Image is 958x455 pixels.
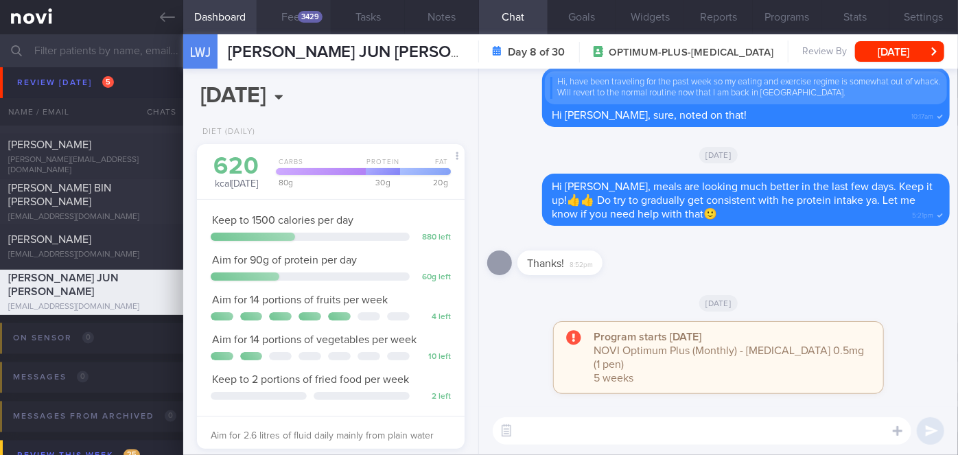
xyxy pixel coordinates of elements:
span: [PERSON_NAME] JUN [PERSON_NAME] [228,44,523,60]
div: 20 g [396,178,451,187]
span: 5:21pm [912,207,933,220]
div: [EMAIL_ADDRESS][DOMAIN_NAME] [8,250,175,261]
span: [DATE] [699,295,738,312]
div: LWJ [180,26,221,79]
span: [DATE] [699,147,738,163]
span: 5 weeks [594,373,633,384]
div: 30 g [362,178,399,187]
div: Messages from Archived [10,408,180,426]
span: [PERSON_NAME] JUN [PERSON_NAME] [8,273,119,298]
span: OPTIMUM-PLUS-[MEDICAL_DATA] [609,46,774,60]
div: Hi, have been traveling for the past week so my eating and exercise regime is somewhat out of wha... [550,77,942,100]
div: kcal [DATE] [211,154,262,191]
span: [PERSON_NAME] [8,139,91,150]
div: On sensor [10,329,97,348]
div: 620 [211,154,262,178]
strong: Day 8 of 30 [509,45,565,59]
span: Keep to 2 portions of fried food per week [212,374,409,385]
span: 10:17am [911,108,933,121]
div: Protein [361,158,401,175]
div: Fat [397,158,451,175]
span: Aim for 14 portions of vegetables per week [212,334,417,345]
div: [PERSON_NAME][EMAIL_ADDRESS][DOMAIN_NAME] [8,155,175,176]
span: Sharon1 [8,99,45,110]
div: 4 left [417,312,451,323]
div: Diet (Daily) [197,127,255,137]
div: Carbs [272,158,365,175]
strong: Program starts [DATE] [594,331,701,342]
div: [EMAIL_ADDRESS][DOMAIN_NAME] [8,212,175,222]
span: 0 [77,371,89,383]
span: Hi [PERSON_NAME], sure, noted on that! [552,110,747,121]
span: Aim for 2.6 litres of fluid daily mainly from plain water [211,431,434,441]
div: [EMAIL_ADDRESS][DOMAIN_NAME] [8,303,175,313]
div: 60 g left [417,272,451,283]
div: 880 left [417,233,451,243]
div: 2 left [417,392,451,402]
div: 80 g [272,178,366,187]
span: Keep to 1500 calories per day [212,215,353,226]
span: Aim for 90g of protein per day [212,255,357,266]
span: [PERSON_NAME] [8,235,91,246]
span: Hi [PERSON_NAME], meals are looking much better in the last few days. Keep it up!👍👍 Do try to gra... [552,181,933,220]
span: 8:52pm [570,257,593,270]
div: 3429 [298,11,323,23]
span: Aim for 14 portions of fruits per week [212,294,388,305]
div: [EMAIL_ADDRESS][DOMAIN_NAME] [8,115,175,125]
span: 0 [82,332,94,344]
span: [PERSON_NAME] BIN [PERSON_NAME] [8,183,111,207]
span: NOVI Optimum Plus (Monthly) - [MEDICAL_DATA] 0.5mg (1 pen) [594,345,864,370]
span: Review By [802,46,847,58]
div: 10 left [417,352,451,362]
span: 0 [165,410,176,422]
div: Messages [10,369,92,387]
span: Thanks! [527,258,564,269]
button: [DATE] [855,41,944,62]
